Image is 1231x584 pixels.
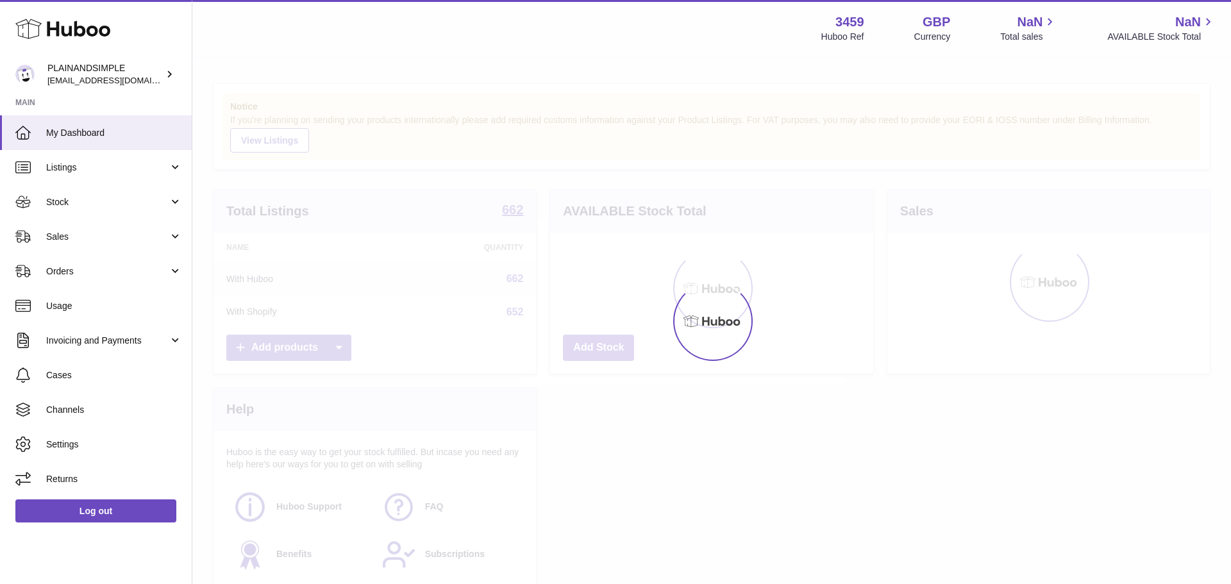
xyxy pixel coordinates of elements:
[47,75,188,85] span: [EMAIL_ADDRESS][DOMAIN_NAME]
[1175,13,1201,31] span: NaN
[46,404,182,416] span: Channels
[46,300,182,312] span: Usage
[46,162,169,174] span: Listings
[46,369,182,381] span: Cases
[46,127,182,139] span: My Dashboard
[46,196,169,208] span: Stock
[1000,13,1057,43] a: NaN Total sales
[1017,13,1043,31] span: NaN
[1107,13,1216,43] a: NaN AVAILABLE Stock Total
[46,335,169,347] span: Invoicing and Payments
[46,438,182,451] span: Settings
[914,31,951,43] div: Currency
[46,265,169,278] span: Orders
[46,473,182,485] span: Returns
[46,231,169,243] span: Sales
[47,62,163,87] div: PLAINANDSIMPLE
[15,65,35,84] img: internalAdmin-3459@internal.huboo.com
[15,499,176,522] a: Log out
[923,13,950,31] strong: GBP
[1107,31,1216,43] span: AVAILABLE Stock Total
[1000,31,1057,43] span: Total sales
[835,13,864,31] strong: 3459
[821,31,864,43] div: Huboo Ref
